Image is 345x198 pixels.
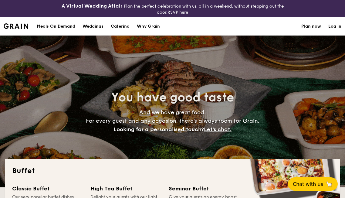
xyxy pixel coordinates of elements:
[293,181,323,187] span: Chat with us
[137,17,160,36] div: Why Grain
[37,17,75,36] div: Meals On Demand
[33,17,79,36] a: Meals On Demand
[301,17,321,36] a: Plan now
[167,10,188,15] a: RSVP here
[111,17,130,36] h1: Catering
[326,181,333,188] span: 🦙
[58,2,288,15] div: Plan the perfect celebration with us, all in a weekend, without stepping out the door.
[288,177,338,191] button: Chat with us🦙
[204,126,232,133] span: Let's chat.
[4,23,28,29] a: Logotype
[79,17,107,36] a: Weddings
[133,17,164,36] a: Why Grain
[107,17,133,36] a: Catering
[83,17,103,36] div: Weddings
[4,23,28,29] img: Grain
[12,184,83,193] div: Classic Buffet
[169,184,240,193] div: Seminar Buffet
[90,184,161,193] div: High Tea Buffet
[12,166,333,176] h2: Buffet
[328,17,341,36] a: Log in
[62,2,123,10] h4: A Virtual Wedding Affair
